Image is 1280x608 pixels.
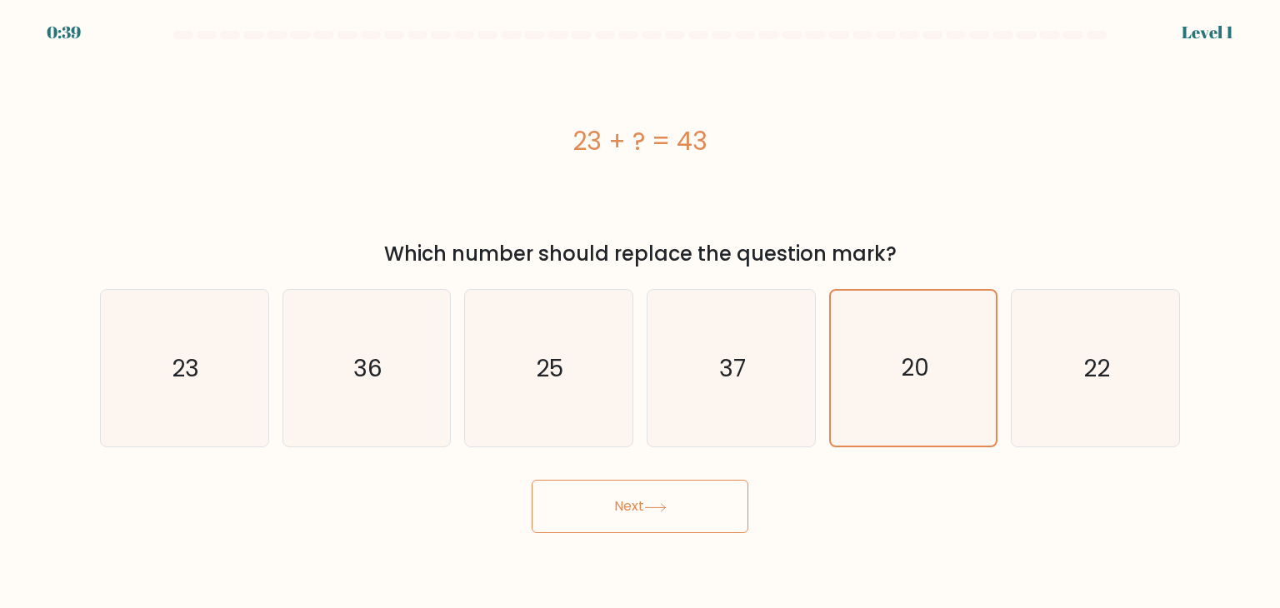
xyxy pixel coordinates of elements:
text: 37 [719,351,746,385]
div: 23 + ? = 43 [100,122,1180,160]
div: Level 1 [1182,20,1233,45]
div: Which number should replace the question mark? [110,239,1170,269]
div: 0:39 [47,20,81,45]
text: 23 [172,351,200,385]
text: 36 [353,351,382,385]
button: Next [532,480,748,533]
text: 25 [537,351,564,385]
text: 22 [1083,351,1110,385]
text: 20 [901,352,929,385]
